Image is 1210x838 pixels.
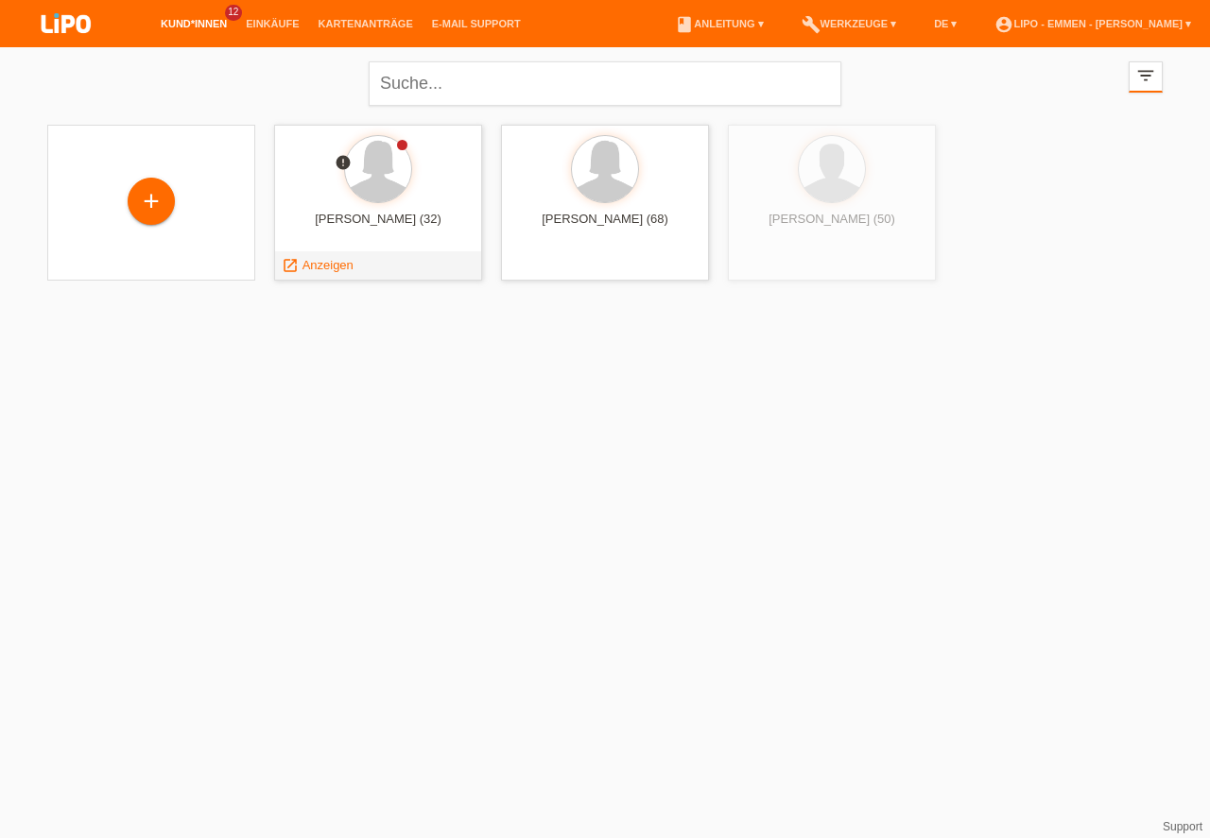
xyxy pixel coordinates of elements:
a: Einkäufe [236,18,308,29]
div: Kund*in hinzufügen [129,185,174,217]
div: Unbestätigt, in Bearbeitung [335,154,352,174]
a: DE ▾ [925,18,966,29]
a: account_circleLIPO - Emmen - [PERSON_NAME] ▾ [985,18,1201,29]
span: Anzeigen [302,258,354,272]
div: [PERSON_NAME] (68) [516,212,694,242]
a: bookAnleitung ▾ [665,18,772,29]
a: launch Anzeigen [282,258,354,272]
a: Kund*innen [151,18,236,29]
span: 12 [225,5,242,21]
i: book [675,15,694,34]
div: [PERSON_NAME] (32) [289,212,467,242]
i: build [802,15,821,34]
div: [PERSON_NAME] (50) [743,212,921,242]
a: LIPO pay [19,39,113,53]
a: buildWerkzeuge ▾ [792,18,907,29]
i: account_circle [994,15,1013,34]
i: error [335,154,352,171]
i: filter_list [1135,65,1156,86]
input: Suche... [369,61,841,106]
a: E-Mail Support [423,18,530,29]
a: Kartenanträge [309,18,423,29]
a: Support [1163,820,1202,833]
i: launch [282,257,299,274]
